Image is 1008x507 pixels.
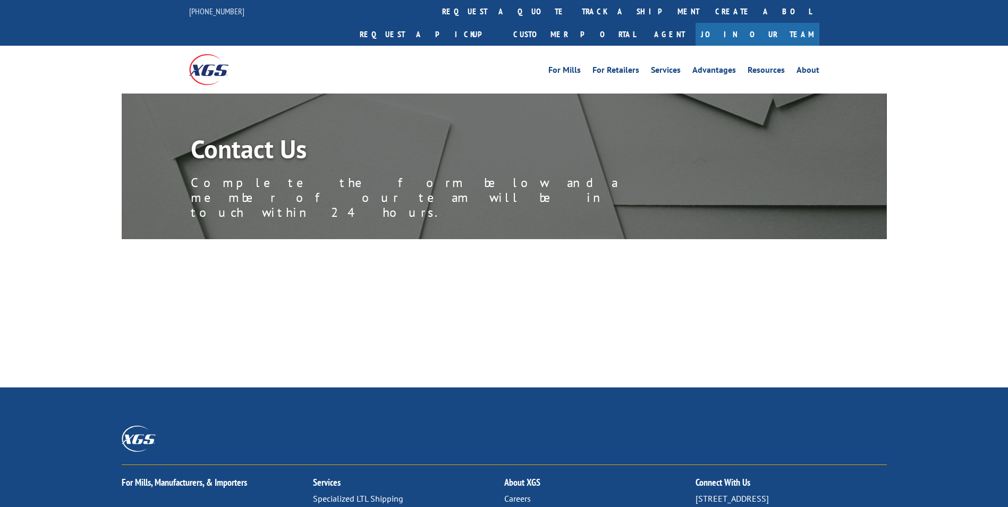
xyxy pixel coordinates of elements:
a: Careers [504,493,531,504]
a: About XGS [504,476,540,488]
a: Agent [643,23,696,46]
a: Services [313,476,341,488]
a: For Mills, Manufacturers, & Importers [122,476,247,488]
a: [PHONE_NUMBER] [189,6,244,16]
h1: Contact Us [191,136,669,167]
a: Join Our Team [696,23,819,46]
a: For Mills [548,66,581,78]
a: Customer Portal [505,23,643,46]
p: Complete the form below and a member of our team will be in touch within 24 hours. [191,175,669,220]
a: About [797,66,819,78]
a: Specialized LTL Shipping [313,493,403,504]
a: Services [651,66,681,78]
h2: Connect With Us [696,478,887,493]
a: For Retailers [592,66,639,78]
img: XGS_Logos_ALL_2024_All_White [122,426,156,452]
a: Request a pickup [352,23,505,46]
iframe: Form 0 [131,274,887,353]
a: Advantages [692,66,736,78]
a: Resources [748,66,785,78]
